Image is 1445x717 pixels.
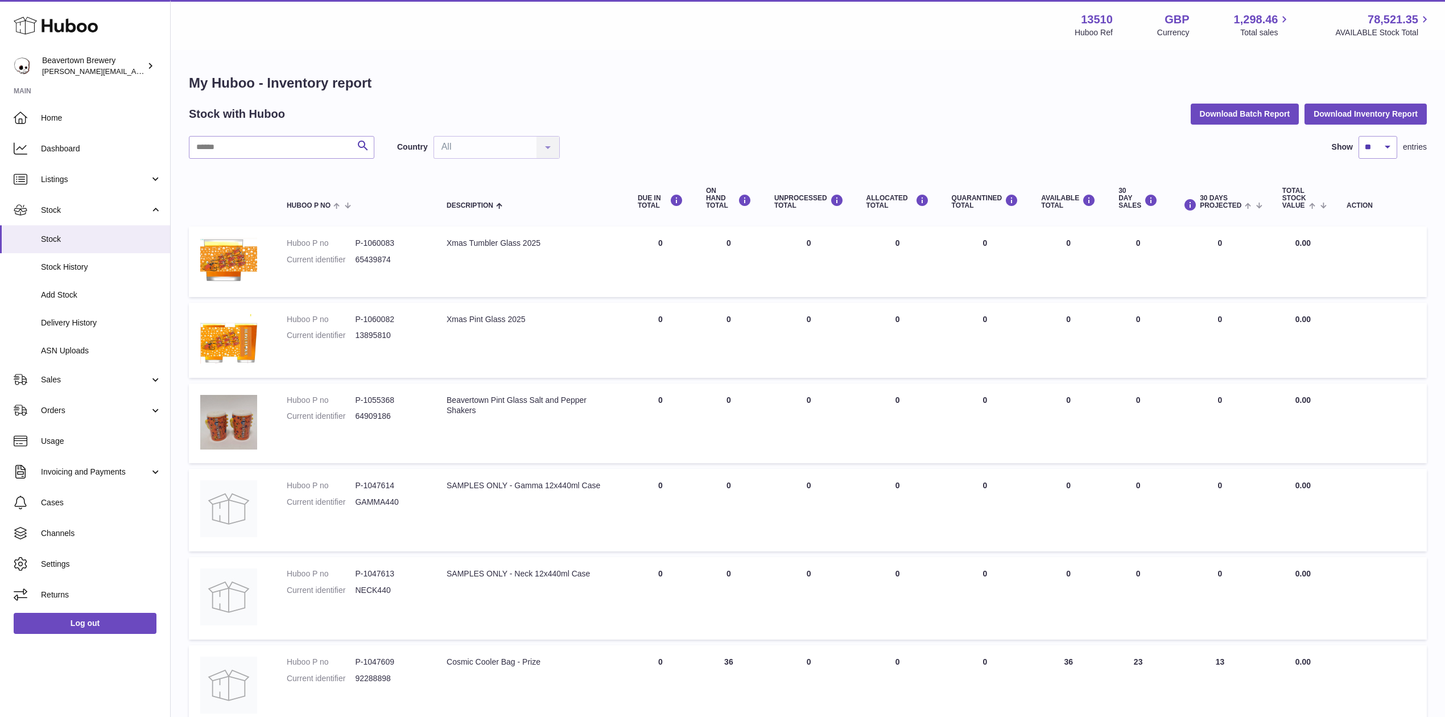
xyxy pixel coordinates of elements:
[1107,557,1169,640] td: 0
[706,187,752,210] div: ON HAND Total
[287,411,356,422] dt: Current identifier
[355,480,424,491] dd: P-1047614
[695,303,763,378] td: 0
[447,657,615,667] div: Cosmic Cooler Bag - Prize
[287,568,356,579] dt: Huboo P no
[1081,12,1113,27] strong: 13510
[41,143,162,154] span: Dashboard
[1335,27,1431,38] span: AVAILABLE Stock Total
[355,411,424,422] dd: 64909186
[855,303,940,378] td: 0
[447,395,615,417] div: Beavertown Pint Glass Salt and Pepper Shakers
[855,557,940,640] td: 0
[626,469,695,551] td: 0
[287,585,356,596] dt: Current identifier
[1169,226,1271,296] td: 0
[287,673,356,684] dt: Current identifier
[42,55,144,77] div: Beavertown Brewery
[1107,384,1169,464] td: 0
[355,238,424,249] dd: P-1060083
[695,557,763,640] td: 0
[200,657,257,714] img: product image
[1030,384,1107,464] td: 0
[41,497,162,508] span: Cases
[200,568,257,625] img: product image
[41,467,150,477] span: Invoicing and Payments
[1347,202,1415,209] div: Action
[447,314,615,325] div: Xmas Pint Glass 2025
[1157,27,1190,38] div: Currency
[763,226,855,296] td: 0
[41,205,150,216] span: Stock
[626,384,695,464] td: 0
[1191,104,1299,124] button: Download Batch Report
[1234,12,1291,38] a: 1,298.46 Total sales
[287,238,356,249] dt: Huboo P no
[638,194,683,209] div: DUE IN TOTAL
[1332,142,1353,153] label: Show
[189,106,285,122] h2: Stock with Huboo
[1169,469,1271,551] td: 0
[1335,12,1431,38] a: 78,521.35 AVAILABLE Stock Total
[200,395,257,450] img: product image
[287,314,356,325] dt: Huboo P no
[41,559,162,570] span: Settings
[355,395,424,406] dd: P-1055368
[287,395,356,406] dt: Huboo P no
[1200,195,1241,209] span: 30 DAYS PROJECTED
[763,557,855,640] td: 0
[1368,12,1418,27] span: 78,521.35
[355,330,424,341] dd: 13895810
[41,345,162,356] span: ASN Uploads
[200,238,257,283] img: product image
[287,202,331,209] span: Huboo P no
[14,613,156,633] a: Log out
[447,238,615,249] div: Xmas Tumbler Glass 2025
[763,384,855,464] td: 0
[855,469,940,551] td: 0
[287,330,356,341] dt: Current identifier
[287,480,356,491] dt: Huboo P no
[763,303,855,378] td: 0
[41,262,162,273] span: Stock History
[1107,226,1169,296] td: 0
[1169,557,1271,640] td: 0
[1295,238,1311,248] span: 0.00
[774,194,844,209] div: UNPROCESSED Total
[287,497,356,508] dt: Current identifier
[41,374,150,385] span: Sales
[1295,569,1311,578] span: 0.00
[1282,187,1306,210] span: Total stock value
[952,194,1019,209] div: QUARANTINED Total
[41,113,162,123] span: Home
[41,174,150,185] span: Listings
[1107,303,1169,378] td: 0
[1107,469,1169,551] td: 0
[1030,226,1107,296] td: 0
[41,234,162,245] span: Stock
[1304,104,1427,124] button: Download Inventory Report
[1030,303,1107,378] td: 0
[626,303,695,378] td: 0
[397,142,428,153] label: Country
[855,226,940,296] td: 0
[1240,27,1291,38] span: Total sales
[447,202,493,209] span: Description
[200,314,257,364] img: product image
[1030,557,1107,640] td: 0
[287,254,356,265] dt: Current identifier
[695,226,763,296] td: 0
[1075,27,1113,38] div: Huboo Ref
[41,290,162,300] span: Add Stock
[447,568,615,579] div: SAMPLES ONLY - Neck 12x440ml Case
[1295,395,1311,405] span: 0.00
[1234,12,1278,27] span: 1,298.46
[983,481,988,490] span: 0
[287,657,356,667] dt: Huboo P no
[695,384,763,464] td: 0
[855,384,940,464] td: 0
[189,74,1427,92] h1: My Huboo - Inventory report
[866,194,929,209] div: ALLOCATED Total
[41,528,162,539] span: Channels
[983,238,988,248] span: 0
